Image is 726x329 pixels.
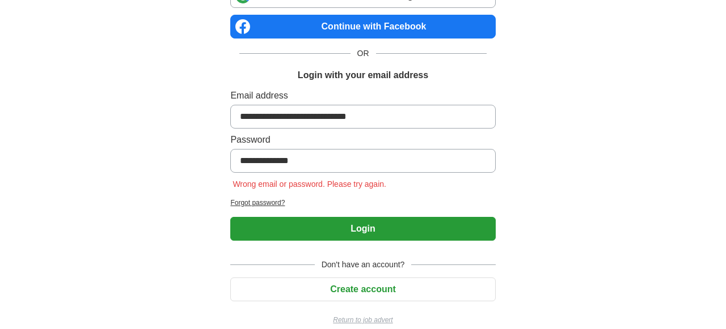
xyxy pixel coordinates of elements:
[230,217,495,241] button: Login
[298,69,428,82] h1: Login with your email address
[230,89,495,102] label: Email address
[230,284,495,294] a: Create account
[230,198,495,208] a: Forgot password?
[230,277,495,301] button: Create account
[351,48,376,59] span: OR
[230,180,389,189] span: Wrong email or password. Please try again.
[315,259,412,271] span: Don't have an account?
[230,315,495,325] a: Return to job advert
[230,15,495,39] a: Continue with Facebook
[230,133,495,147] label: Password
